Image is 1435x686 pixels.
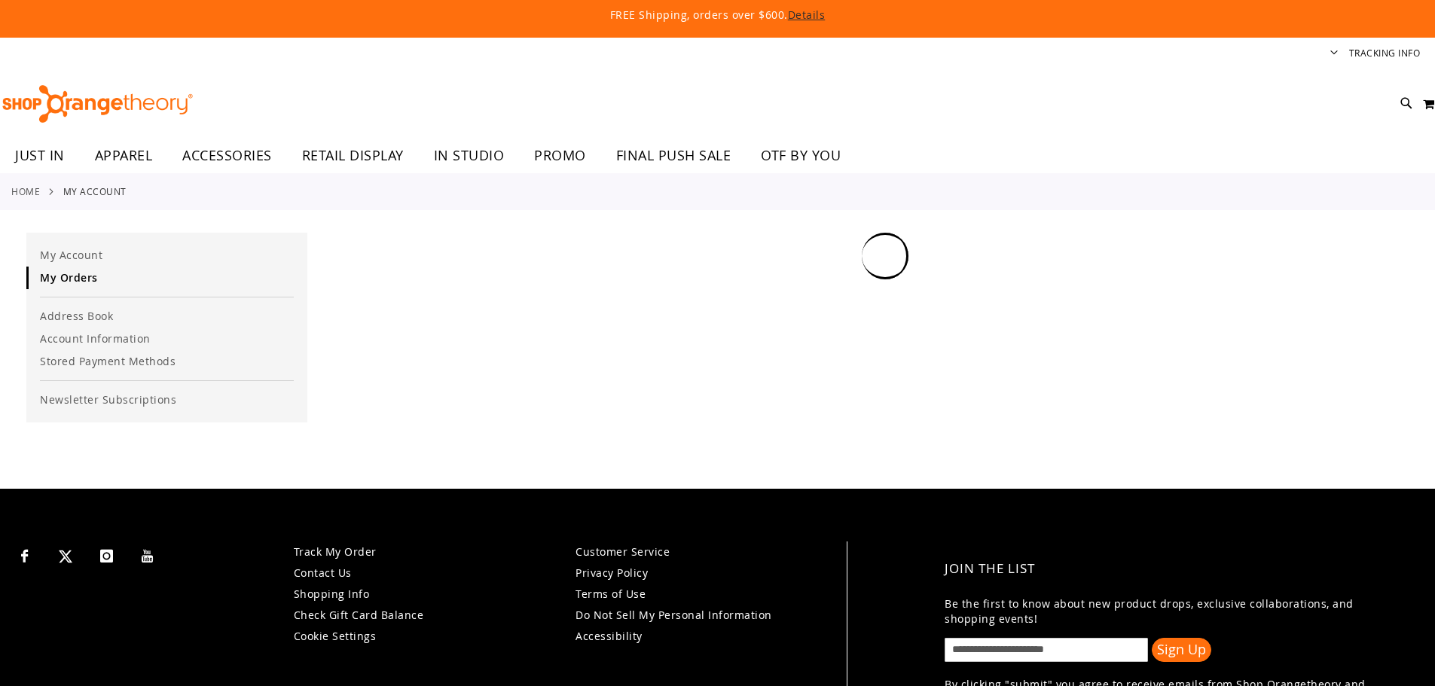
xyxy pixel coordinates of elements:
a: Visit our Youtube page [135,541,161,568]
a: Visit our Facebook page [11,541,38,568]
span: Sign Up [1157,640,1206,658]
button: Account menu [1330,47,1338,61]
a: Details [788,8,826,22]
img: Twitter [59,550,72,563]
a: Account Information [26,328,307,350]
a: Cookie Settings [294,629,377,643]
a: Do Not Sell My Personal Information [576,608,772,622]
a: Visit our Instagram page [93,541,120,568]
a: Check Gift Card Balance [294,608,424,622]
a: FINAL PUSH SALE [601,139,747,173]
a: Tracking Info [1349,47,1421,59]
a: OTF BY YOU [746,139,856,173]
a: Stored Payment Methods [26,350,307,373]
span: PROMO [534,139,586,172]
span: IN STUDIO [434,139,505,172]
a: My Orders [26,267,307,289]
a: Contact Us [294,566,352,580]
span: FINAL PUSH SALE [616,139,731,172]
a: Address Book [26,305,307,328]
a: PROMO [519,139,601,173]
a: Terms of Use [576,587,646,601]
p: FREE Shipping, orders over $600. [266,8,1170,23]
a: Accessibility [576,629,643,643]
a: Customer Service [576,544,670,559]
a: My Account [26,244,307,267]
a: APPAREL [80,139,168,173]
span: JUST IN [15,139,65,172]
a: IN STUDIO [419,139,520,173]
span: ACCESSORIES [182,139,272,172]
a: Track My Order [294,544,377,559]
input: enter email [945,638,1148,662]
button: Sign Up [1152,638,1211,662]
h4: Join the List [945,549,1400,589]
span: OTF BY YOU [761,139,841,172]
span: APPAREL [95,139,153,172]
p: Be the first to know about new product drops, exclusive collaborations, and shopping events! [945,596,1400,627]
a: RETAIL DISPLAY [287,139,419,173]
a: Privacy Policy [576,566,648,580]
a: Visit our X page [53,541,79,568]
span: RETAIL DISPLAY [302,139,404,172]
a: ACCESSORIES [167,139,287,173]
a: Shopping Info [294,587,370,601]
strong: My Account [63,184,127,198]
a: Home [11,184,40,198]
a: Newsletter Subscriptions [26,389,307,411]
